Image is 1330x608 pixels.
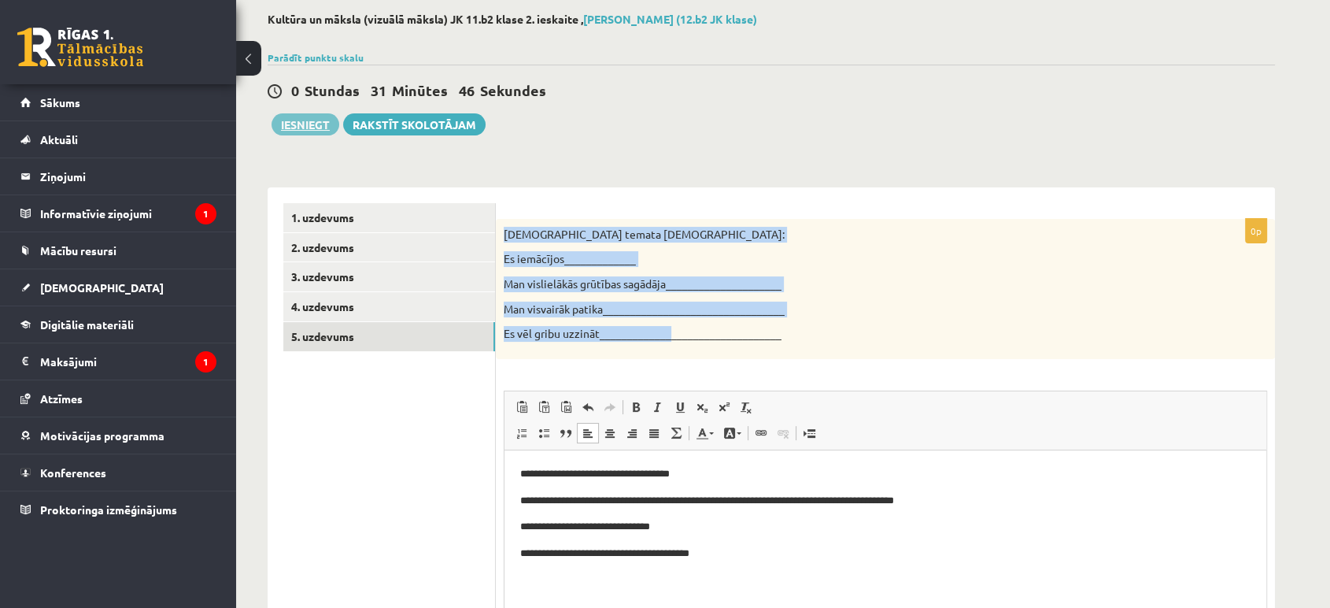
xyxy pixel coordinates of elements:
p: 0p [1245,218,1267,243]
p: [DEMOGRAPHIC_DATA] temata [DEMOGRAPHIC_DATA]: [504,227,1188,243]
a: Teksta krāsa [691,423,719,443]
a: [DEMOGRAPHIC_DATA] [20,269,216,306]
span: Atzīmes [40,391,83,406]
span: Sākums [40,95,80,109]
a: Konferences [20,454,216,491]
a: Parādīt punktu skalu [268,51,364,64]
a: Atzīmes [20,380,216,417]
a: Sākums [20,84,216,120]
a: 3. uzdevums [283,262,495,291]
a: Izlīdzināt pa kreisi [577,423,599,443]
legend: Maksājumi [40,343,216,380]
a: Ievietot/noņemt numurētu sarakstu [511,423,533,443]
a: Fona krāsa [719,423,746,443]
span: Konferences [40,465,106,480]
p: Man vislielākās grūtības sagādāja_____________________ [504,276,1188,292]
a: Proktoringa izmēģinājums [20,491,216,528]
span: Minūtes [392,81,448,99]
a: 2. uzdevums [283,233,495,262]
span: Proktoringa izmēģinājums [40,502,177,517]
a: Ielīmēt (vadīšanas taustiņš+V) [511,397,533,417]
a: Apakšraksts [691,397,713,417]
a: Rakstīt skolotājam [343,113,486,135]
a: Mācību resursi [20,232,216,269]
a: Ievietot/noņemt sarakstu ar aizzīmēm [533,423,555,443]
span: [DEMOGRAPHIC_DATA] [40,280,164,295]
a: Augšraksts [713,397,735,417]
a: Saite (vadīšanas taustiņš+K) [750,423,772,443]
p: Es iemācījos_____________ [504,251,1188,267]
a: Rīgas 1. Tālmācības vidusskola [17,28,143,67]
span: Digitālie materiāli [40,317,134,332]
legend: Informatīvie ziņojumi [40,195,216,232]
a: Ievietot kā vienkāršu tekstu (vadīšanas taustiņš+pārslēgšanas taustiņš+V) [533,397,555,417]
span: Stundas [305,81,360,99]
span: Mācību resursi [40,243,116,258]
span: 31 [371,81,386,99]
a: Centrēti [599,423,621,443]
a: Atsaistīt [772,423,794,443]
a: Digitālie materiāli [20,306,216,343]
a: Ievietot no Worda [555,397,577,417]
a: 4. uzdevums [283,292,495,321]
span: Sekundes [480,81,546,99]
span: Aktuāli [40,132,78,146]
a: 1. uzdevums [283,203,495,232]
legend: Ziņojumi [40,158,216,195]
button: Iesniegt [272,113,339,135]
a: Slīpraksts (vadīšanas taustiņš+I) [647,397,669,417]
a: Atcelt (vadīšanas taustiņš+Z) [577,397,599,417]
a: Motivācijas programma [20,417,216,454]
span: 0 [291,81,299,99]
h2: Kultūra un māksla (vizuālā māksla) JK 11.b2 klase 2. ieskaite , [268,13,1275,26]
iframe: Bagātinātā teksta redaktors, wiswyg-editor-user-answer-47024732693460 [504,450,1266,608]
a: Atkārtot (vadīšanas taustiņš+Y) [599,397,621,417]
a: Noņemt stilus [735,397,757,417]
a: Aktuāli [20,121,216,158]
a: Informatīvie ziņojumi1 [20,195,216,232]
i: 1 [195,351,216,373]
a: Izlīdzināt malas [643,423,665,443]
p: Man visvairāk patika_________________________________ [504,302,1188,317]
a: [PERSON_NAME] (12.b2 JK klase) [583,12,757,26]
a: 5. uzdevums [283,322,495,351]
a: Maksājumi1 [20,343,216,380]
a: Bloka citāts [555,423,577,443]
a: Ievietot lapas pārtraukumu drukai [798,423,820,443]
a: Pasvītrojums (vadīšanas taustiņš+U) [669,397,691,417]
p: Es vēl gribu uzzināt_________________________________ [504,326,1188,342]
i: 1 [195,203,216,224]
a: Izlīdzināt pa labi [621,423,643,443]
span: 46 [459,81,475,99]
a: Treknraksts (vadīšanas taustiņš+B) [625,397,647,417]
a: Ziņojumi [20,158,216,195]
a: Math [665,423,687,443]
span: Motivācijas programma [40,428,164,443]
